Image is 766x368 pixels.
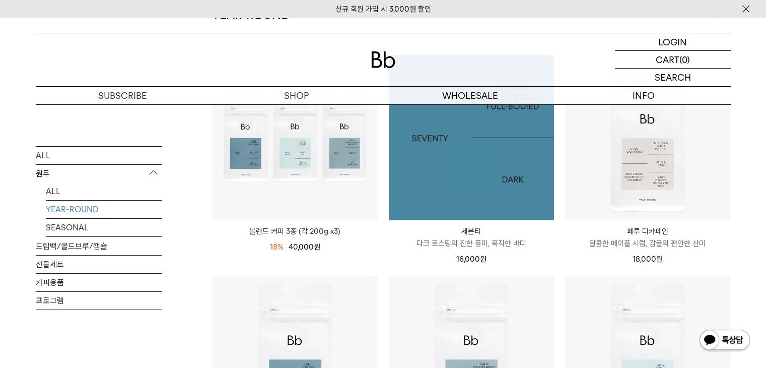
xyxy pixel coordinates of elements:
a: 세븐티 다크 로스팅의 진한 풍미, 묵직한 바디 [389,225,554,250]
a: 페루 디카페인 달콤한 메이플 시럽, 감귤의 편안한 산미 [565,225,730,250]
a: 커피용품 [36,274,162,291]
a: YEAR-ROUND [46,201,162,218]
a: LOGIN [615,33,731,51]
a: SUBSCRIBE [36,87,210,104]
span: 16,000 [456,255,486,264]
span: 원 [656,255,663,264]
p: 세븐티 [389,225,554,237]
p: (0) [679,51,690,68]
img: 1000000256_add2_011.jpg [389,55,554,220]
p: WHOLESALE [383,87,557,104]
span: 원 [314,242,320,252]
p: 원두 [36,165,162,183]
p: INFO [557,87,731,104]
a: CART (0) [615,51,731,69]
a: 드립백/콜드브루/캡슐 [36,237,162,255]
p: 달콤한 메이플 시럽, 감귤의 편안한 산미 [565,237,730,250]
a: 프로그램 [36,292,162,310]
span: 18,000 [633,255,663,264]
span: 40,000 [289,242,320,252]
a: ALL [36,147,162,164]
img: 로고 [371,51,395,68]
img: 블렌드 커피 3종 (각 200g x3) [213,55,378,220]
p: LOGIN [658,33,687,50]
span: 원 [480,255,486,264]
a: 선물세트 [36,256,162,273]
a: SHOP [210,87,383,104]
p: CART [656,51,679,68]
a: 블렌드 커피 3종 (각 200g x3) [213,225,378,237]
a: 신규 회원 가입 시 3,000원 할인 [335,5,431,14]
div: 18% [270,241,284,253]
p: 다크 로스팅의 진한 풍미, 묵직한 바디 [389,237,554,250]
p: 페루 디카페인 [565,225,730,237]
p: SEARCH [655,69,691,86]
a: 세븐티 [389,55,554,220]
a: ALL [46,182,162,200]
a: SEASONAL [46,219,162,236]
img: 카카오톡 채널 1:1 채팅 버튼 [699,329,751,353]
img: 페루 디카페인 [565,55,730,220]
